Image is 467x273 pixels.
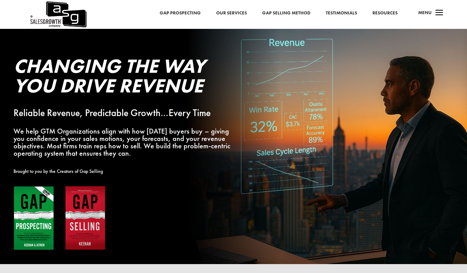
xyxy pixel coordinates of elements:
[216,9,247,17] a: Our Services
[14,127,241,157] p: We help GTM Organizations align with how [DATE] buyers buy – giving you confidence in your sales ...
[14,109,241,117] p: Reliable Revenue, Predictable Growth…Every Time
[372,9,398,17] a: Resources
[433,7,446,19] span: a
[262,9,310,17] a: Gap Selling Method
[14,56,241,99] h2: Changing the Way You Drive Revenue
[14,168,241,175] p: Brought to you by the Creators of Gap Selling
[326,9,357,17] a: Testimonials
[418,10,432,16] span: Menu
[14,186,106,251] img: Gap Books
[160,9,201,17] a: Gap Prospecting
